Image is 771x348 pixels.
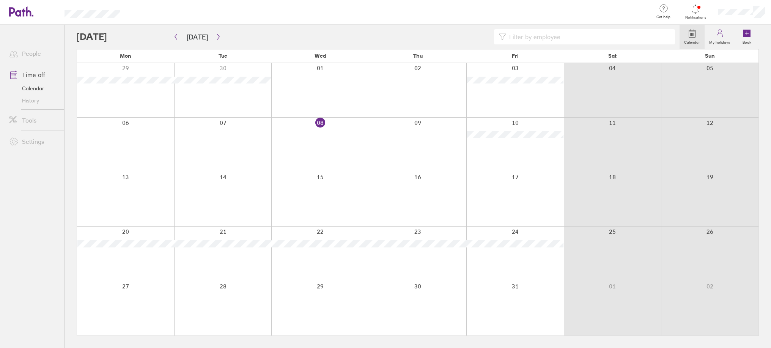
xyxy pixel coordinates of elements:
[705,25,735,49] a: My holidays
[3,67,64,82] a: Time off
[705,53,715,59] span: Sun
[315,53,326,59] span: Wed
[608,53,617,59] span: Sat
[120,53,131,59] span: Mon
[181,31,214,43] button: [DATE]
[219,53,227,59] span: Tue
[683,15,708,20] span: Notifications
[3,134,64,149] a: Settings
[3,82,64,94] a: Calendar
[413,53,423,59] span: Thu
[683,4,708,20] a: Notifications
[3,113,64,128] a: Tools
[735,25,759,49] a: Book
[680,38,705,45] label: Calendar
[705,38,735,45] label: My holidays
[3,94,64,107] a: History
[3,46,64,61] a: People
[738,38,756,45] label: Book
[651,15,676,19] span: Get help
[506,30,670,44] input: Filter by employee
[680,25,705,49] a: Calendar
[512,53,519,59] span: Fri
